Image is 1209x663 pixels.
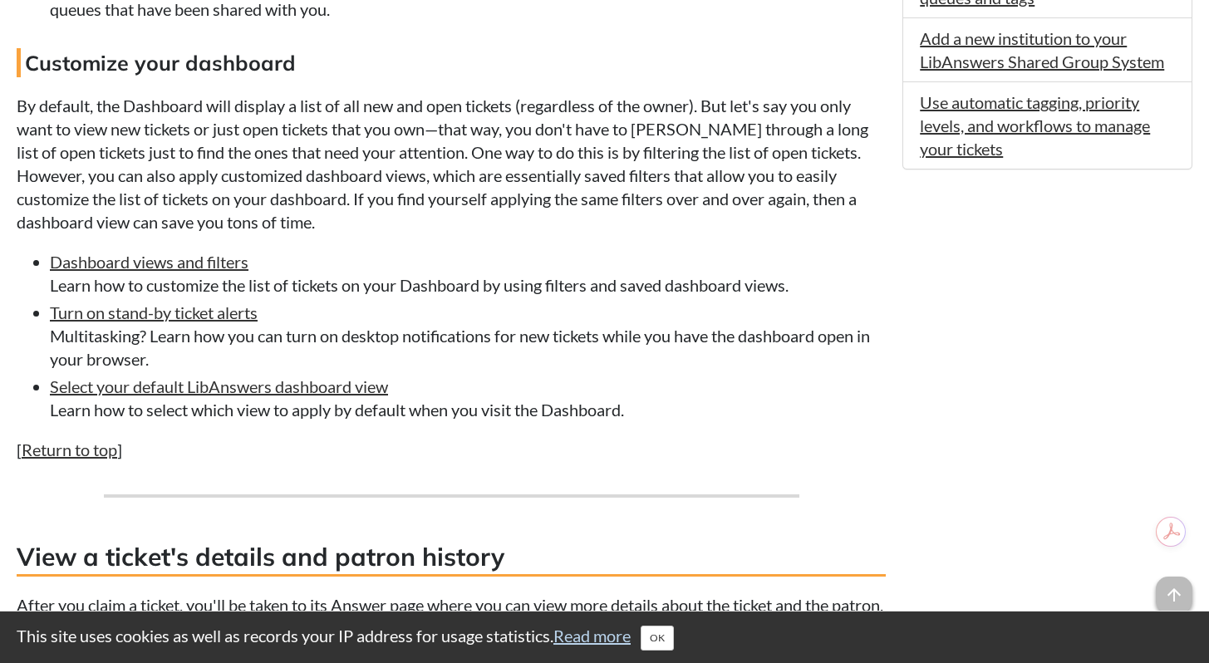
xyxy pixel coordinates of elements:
a: Read more [553,626,631,646]
p: [ ] [17,438,886,461]
a: Select your default LibAnswers dashboard view [50,376,388,396]
a: Dashboard views and filters [50,252,248,272]
p: ​By default, the Dashboard will display a list of all new and open tickets (regardless of the own... [17,94,886,233]
span: arrow_upward [1156,577,1192,613]
li: Learn how to select which view to apply by default when you visit the Dashboard. [50,375,886,421]
a: arrow_upward [1156,578,1192,598]
a: Turn on stand-by ticket alerts [50,302,258,322]
li: Learn how to customize the list of tickets on your Dashboard by using filters and saved dashboard... [50,250,886,297]
li: Multitasking? Learn how you can turn on desktop notifications for new tickets while you have the ... [50,301,886,371]
button: Close [641,626,674,651]
a: Return to top [22,440,117,459]
h4: Customize your dashboard [17,48,886,77]
a: Use automatic tagging, priority levels, and workflows to manage your tickets [920,92,1150,159]
a: Add a new institution to your LibAnswers Shared Group System [920,28,1164,71]
h3: View a ticket's details and patron history [17,539,886,577]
